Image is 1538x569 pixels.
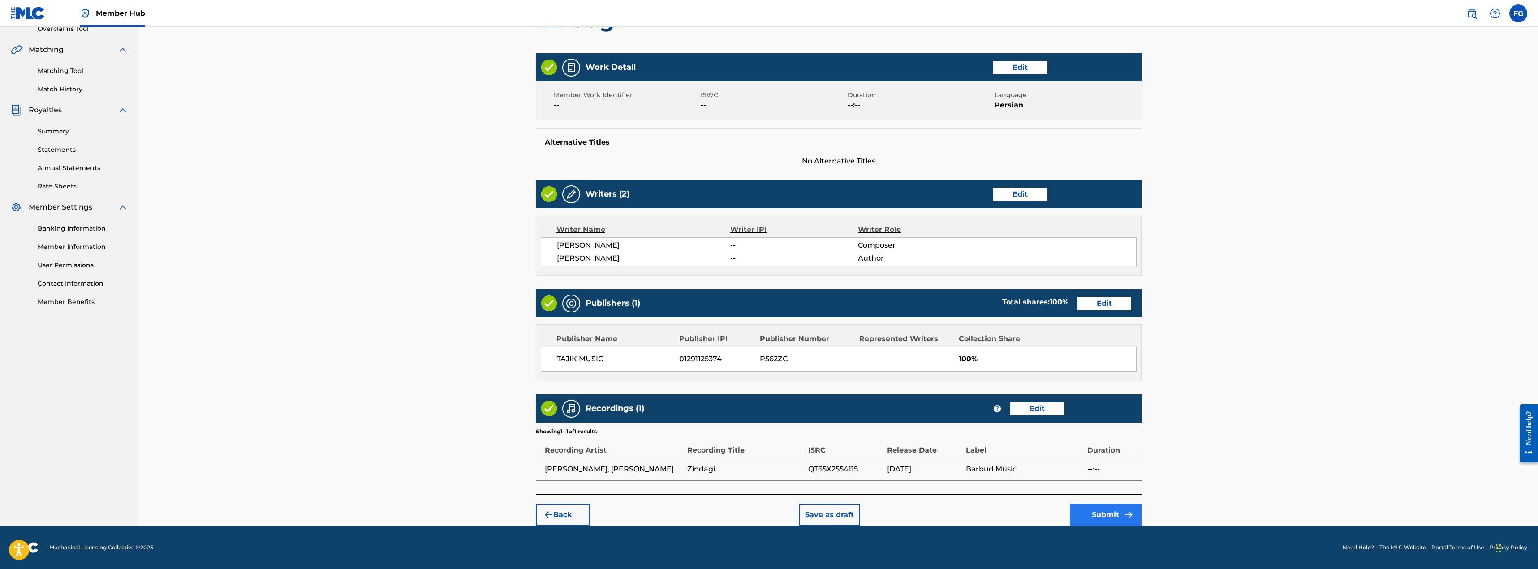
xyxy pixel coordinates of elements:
img: expand [117,105,128,116]
span: -- [554,100,698,111]
span: Royalties [29,105,62,116]
span: -- [730,253,857,264]
iframe: Chat Widget [1493,526,1538,569]
img: Recordings [566,403,577,414]
span: -- [701,100,845,111]
a: Member Benefits [38,297,128,307]
span: Matching [29,44,64,55]
a: Portal Terms of Use [1431,543,1484,552]
h5: Publishers (1) [586,298,640,308]
div: Publisher IPI [679,334,753,344]
img: Matching [11,44,22,55]
a: Member Information [38,242,128,252]
div: Label [966,436,1082,456]
div: Перетащить [1496,535,1501,562]
span: Author [858,253,974,264]
div: Duration [1087,436,1137,456]
span: 100 % [1050,298,1068,306]
a: Public Search [1463,4,1481,22]
span: 100% [959,354,1136,364]
div: Writer IPI [730,224,858,235]
a: Overclaims Tool [38,24,128,34]
div: Help [1486,4,1504,22]
button: Back [536,504,590,526]
img: logo [11,542,39,553]
h5: Recordings (1) [586,403,644,414]
span: Member Settings [29,202,92,213]
a: Matching Tool [38,66,128,76]
p: Showing 1 - 1 of 1 results [536,428,597,436]
span: Language [995,90,1139,100]
span: --:-- [848,100,992,111]
img: help [1490,8,1500,19]
img: search [1466,8,1477,19]
button: Edit [1010,402,1064,415]
span: 01291125374 [679,354,753,364]
a: User Permissions [38,261,128,270]
h5: Alternative Titles [545,138,1133,147]
img: Writers [566,189,577,200]
span: Barbud Music [966,464,1082,475]
img: Work Detail [566,62,577,73]
a: Match History [38,85,128,94]
span: Mechanical Licensing Collective © 2025 [49,543,153,552]
button: Submit [1070,504,1142,526]
a: Need Help? [1343,543,1374,552]
button: Save as draft [799,504,860,526]
span: [PERSON_NAME], [PERSON_NAME] [545,464,683,475]
span: -- [730,240,857,251]
span: Zindagi [687,464,804,475]
div: Release Date [887,436,961,456]
span: Member Work Identifier [554,90,698,100]
span: [PERSON_NAME] [557,253,731,264]
img: Valid [541,60,557,75]
button: Edit [1077,297,1131,310]
div: Publisher Number [760,334,853,344]
span: Composer [858,240,974,251]
img: MLC Logo [11,7,45,20]
div: Publisher Name [556,334,672,344]
a: The MLC Website [1379,543,1426,552]
img: Valid [541,401,557,416]
img: 7ee5dd4eb1f8a8e3ef2f.svg [543,509,554,520]
div: Collection Share [959,334,1046,344]
span: [DATE] [887,464,961,475]
iframe: Resource Center [1513,397,1538,469]
a: Summary [38,127,128,136]
span: Member Hub [96,8,145,18]
span: Persian [995,100,1139,111]
span: QT65X2554115 [808,464,883,475]
span: P562ZC [760,354,853,364]
a: Contact Information [38,279,128,288]
div: Writer Role [858,224,974,235]
span: TAJIK MUSIC [557,354,673,364]
button: Edit [993,61,1047,74]
img: Member Settings [11,202,22,213]
button: Edit [993,188,1047,201]
div: Recording Artist [545,436,683,456]
img: expand [117,44,128,55]
div: Represented Writers [859,334,952,344]
h5: Work Detail [586,62,636,73]
img: expand [117,202,128,213]
span: ? [994,405,1001,412]
a: Statements [38,145,128,154]
div: Writer Name [556,224,731,235]
span: ISWC [701,90,845,100]
span: No Alternative Titles [536,156,1142,167]
div: ISRC [808,436,883,456]
a: Privacy Policy [1489,543,1527,552]
h5: Writers (2) [586,189,629,199]
div: Виджет чата [1493,526,1538,569]
span: [PERSON_NAME] [557,240,731,251]
img: Valid [541,186,557,202]
span: --:-- [1087,464,1137,475]
img: Top Rightsholder [80,8,90,19]
div: Total shares: [1002,297,1068,308]
a: Banking Information [38,224,128,233]
img: Royalties [11,105,22,116]
span: Duration [848,90,992,100]
a: Annual Statements [38,163,128,173]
